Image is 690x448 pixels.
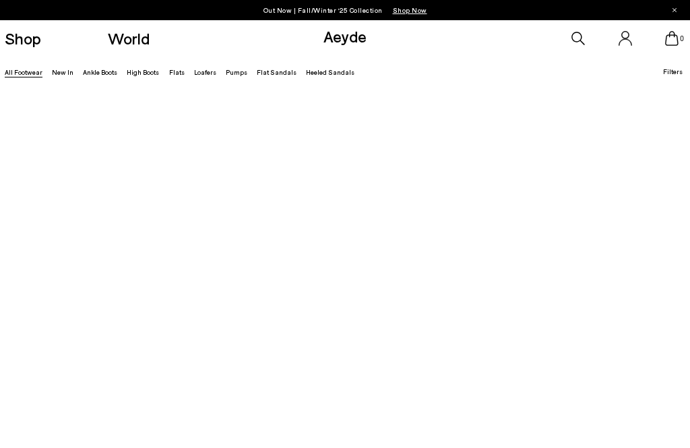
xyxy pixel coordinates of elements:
span: 0 [679,35,685,42]
a: High Boots [127,68,159,76]
p: Out Now | Fall/Winter ‘25 Collection [263,3,427,17]
a: Pumps [226,68,247,76]
a: Shop [5,30,41,46]
a: Heeled Sandals [306,68,354,76]
a: Loafers [194,68,216,76]
a: New In [52,68,73,76]
span: Filters [663,67,683,75]
a: All Footwear [5,68,42,76]
a: Flats [169,68,185,76]
a: Ankle Boots [83,68,117,76]
a: World [108,30,150,46]
span: Navigate to /collections/new-in [393,6,427,14]
a: Aeyde [323,26,367,46]
a: Flat Sandals [257,68,296,76]
a: 0 [665,31,679,46]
